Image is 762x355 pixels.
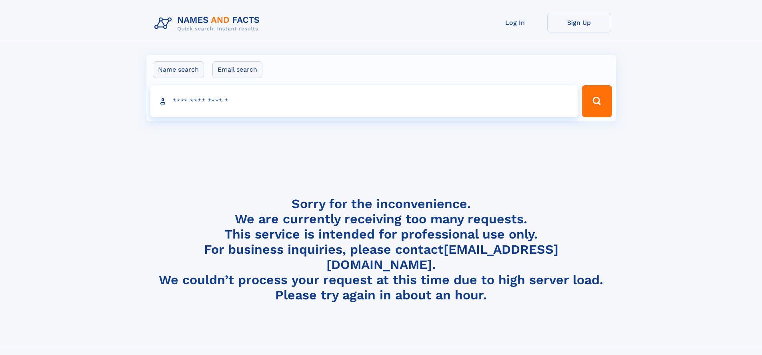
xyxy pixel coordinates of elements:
[326,242,558,272] a: [EMAIL_ADDRESS][DOMAIN_NAME]
[483,13,547,32] a: Log In
[151,13,266,34] img: Logo Names and Facts
[582,85,612,117] button: Search Button
[212,61,262,78] label: Email search
[150,85,579,117] input: search input
[153,61,204,78] label: Name search
[547,13,611,32] a: Sign Up
[151,196,611,303] h4: Sorry for the inconvenience. We are currently receiving too many requests. This service is intend...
